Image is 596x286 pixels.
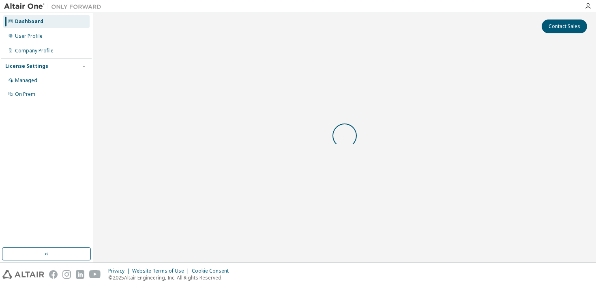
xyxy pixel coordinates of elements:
[4,2,105,11] img: Altair One
[15,33,43,39] div: User Profile
[15,48,54,54] div: Company Profile
[192,268,234,274] div: Cookie Consent
[132,268,192,274] div: Website Terms of Use
[542,19,587,33] button: Contact Sales
[49,270,58,279] img: facebook.svg
[15,91,35,97] div: On Prem
[15,77,37,84] div: Managed
[5,63,48,69] div: License Settings
[62,270,71,279] img: instagram.svg
[76,270,84,279] img: linkedin.svg
[89,270,101,279] img: youtube.svg
[15,18,43,25] div: Dashboard
[108,274,234,281] p: © 2025 Altair Engineering, Inc. All Rights Reserved.
[2,270,44,279] img: altair_logo.svg
[108,268,132,274] div: Privacy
